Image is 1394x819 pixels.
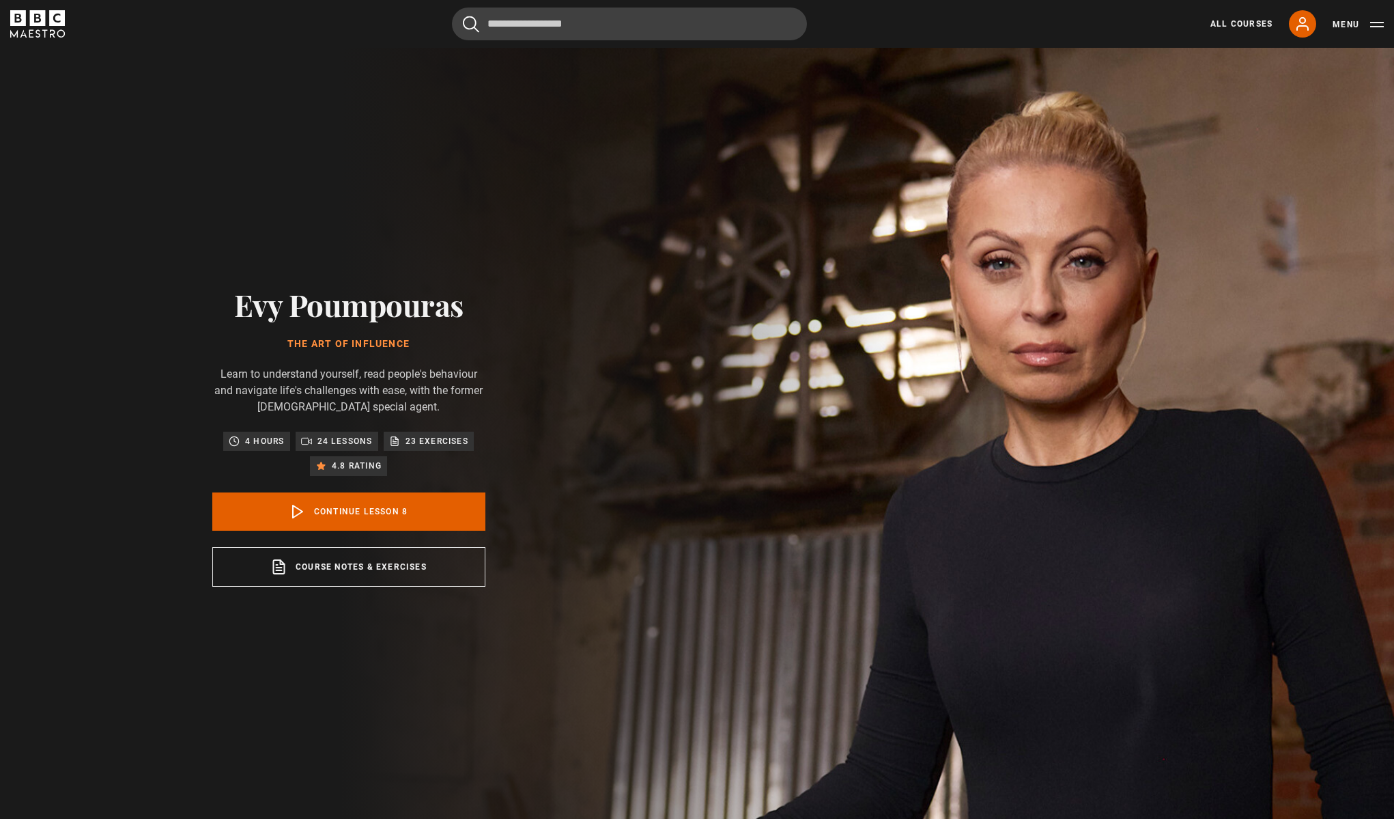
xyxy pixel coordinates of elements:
[463,16,479,33] button: Submit the search query
[212,339,485,350] h1: The Art of Influence
[406,434,468,448] p: 23 exercises
[212,366,485,415] p: Learn to understand yourself, read people's behaviour and navigate life's challenges with ease, w...
[212,287,485,322] h2: Evy Poumpouras
[317,434,373,448] p: 24 lessons
[245,434,284,448] p: 4 hours
[212,547,485,587] a: Course notes & exercises
[332,459,382,473] p: 4.8 rating
[1210,18,1272,30] a: All Courses
[452,8,807,40] input: Search
[10,10,65,38] svg: BBC Maestro
[212,492,485,531] a: Continue lesson 8
[1333,18,1384,31] button: Toggle navigation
